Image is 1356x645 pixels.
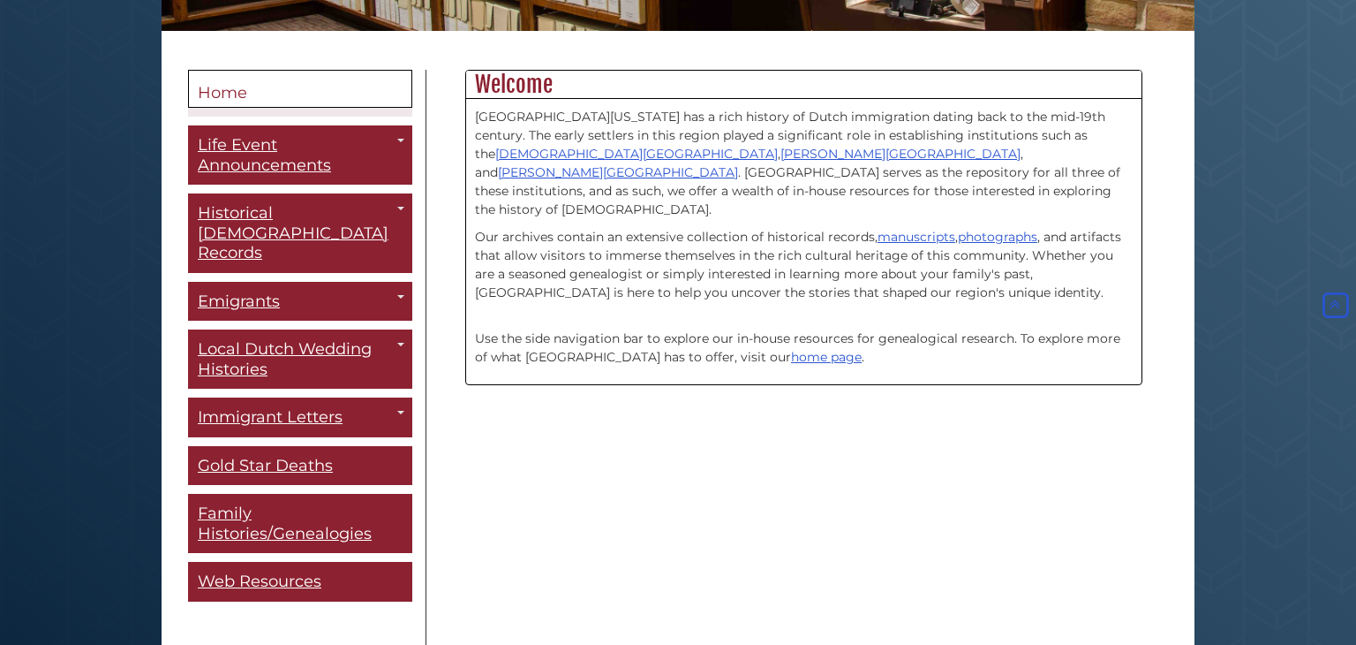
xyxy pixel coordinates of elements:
[188,494,412,553] a: Family Histories/Genealogies
[188,562,412,602] a: Web Resources
[198,572,321,591] span: Web Resources
[475,108,1133,219] p: [GEOGRAPHIC_DATA][US_STATE] has a rich history of Dutch immigration dating back to the mid-19th c...
[198,83,247,102] span: Home
[188,446,412,486] a: Gold Star Deaths
[188,70,412,109] a: Home
[1319,297,1352,313] a: Back to Top
[475,311,1133,367] p: Use the side navigation bar to explore our in-house resources for genealogical research. To explo...
[791,349,862,365] a: home page
[498,164,738,180] a: [PERSON_NAME][GEOGRAPHIC_DATA]
[198,339,372,379] span: Local Dutch Wedding Histories
[198,504,372,543] span: Family Histories/Genealogies
[475,228,1133,302] p: Our archives contain an extensive collection of historical records, , , and artifacts that allow ...
[198,456,333,475] span: Gold Star Deaths
[878,229,955,245] a: manuscripts
[780,146,1021,162] a: [PERSON_NAME][GEOGRAPHIC_DATA]
[198,407,343,427] span: Immigrant Letters
[495,146,778,162] a: [DEMOGRAPHIC_DATA][GEOGRAPHIC_DATA]
[188,193,412,273] a: Historical [DEMOGRAPHIC_DATA] Records
[188,330,412,389] a: Local Dutch Wedding Histories
[958,229,1037,245] a: photographs
[198,292,280,311] span: Emigrants
[198,203,388,262] span: Historical [DEMOGRAPHIC_DATA] Records
[188,398,412,437] a: Immigrant Letters
[466,71,1141,99] h2: Welcome
[198,135,331,175] span: Life Event Announcements
[188,125,412,185] a: Life Event Announcements
[188,282,412,322] a: Emigrants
